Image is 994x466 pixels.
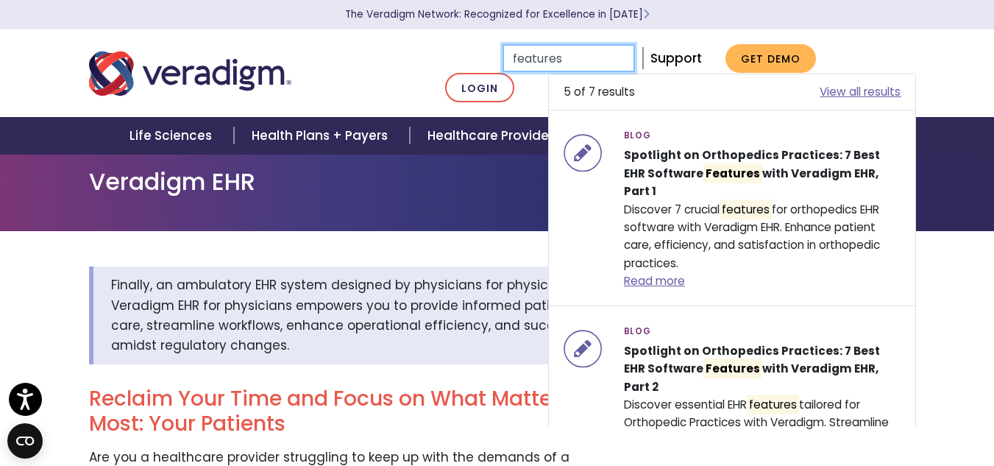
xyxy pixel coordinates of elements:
[703,359,762,378] mark: Features
[650,49,702,67] a: Support
[703,163,762,183] mark: Features
[345,7,650,21] a: The Veradigm Network: Recognized for Excellence in [DATE]Learn More
[747,395,799,414] mark: features
[564,321,601,376] img: icon-search-insights-blog-posts.svg
[643,7,650,21] span: Learn More
[820,83,901,101] a: View all results
[624,343,880,395] strong: Spotlight on Orthopedics Practices: 7 Best EHR Software with Veradigm EHR, Part 2
[7,423,43,459] button: Open CMP widget
[548,74,916,110] li: 5 of 7 results
[613,125,912,290] div: Discover 7 crucial for orthopedics EHR software with Veradigm EHR. Enhance patient care, efficien...
[112,117,234,155] a: Life Sciences
[111,276,580,354] span: Finally, an ambulatory EHR system designed by physicians for physicians. Veradigm EHR for physici...
[624,147,880,199] strong: Spotlight on Orthopedics Practices: 7 Best EHR Software with Veradigm EHR, Part 1
[89,168,906,196] h1: Veradigm EHR
[89,49,291,98] img: Veradigm logo
[624,125,650,146] span: Blog
[234,117,410,155] a: Health Plans + Payers
[503,44,635,72] input: Search
[624,321,650,342] span: Blog
[725,44,816,73] a: Get Demo
[624,273,685,289] a: Read more
[564,125,601,180] img: icon-search-insights-blog-posts.svg
[410,117,582,155] a: Healthcare Providers
[445,73,514,103] a: Login
[720,200,772,219] mark: features
[89,386,602,436] h2: Reclaim Your Time and Focus on What Matters Most: Your Patients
